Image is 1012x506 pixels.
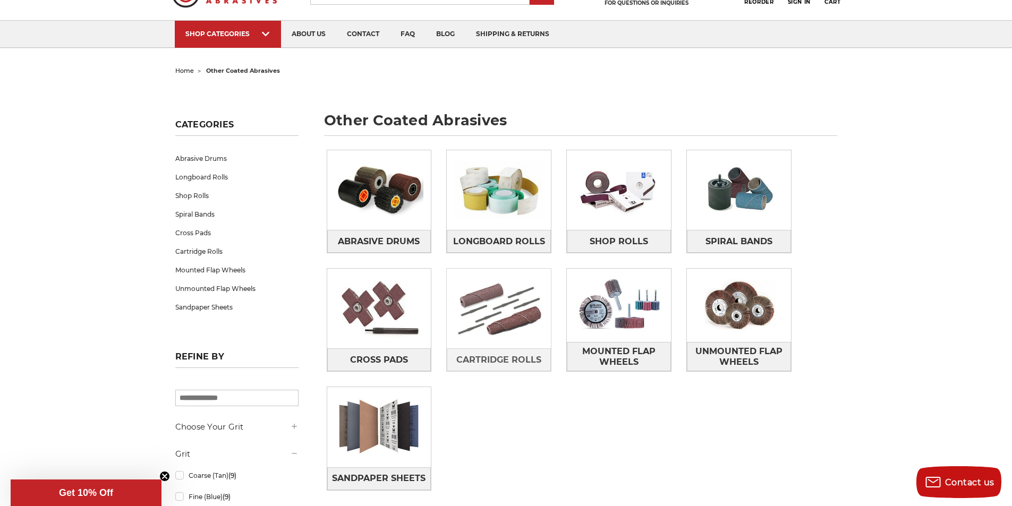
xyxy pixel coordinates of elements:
[687,269,791,342] img: Unmounted Flap Wheels
[426,21,465,48] a: blog
[175,351,299,368] h5: Refine by
[336,21,390,48] a: contact
[185,30,270,38] div: SHOP CATEGORIES
[59,487,113,498] span: Get 10% Off
[567,342,671,371] a: Mounted Flap Wheels
[465,21,560,48] a: shipping & returns
[453,233,545,251] span: Longboard Rolls
[175,242,299,261] a: Cartridge Rolls
[11,479,161,506] div: Get 10% OffClose teaser
[687,342,791,371] a: Unmounted Flap Wheels
[175,186,299,205] a: Shop Rolls
[228,471,236,479] span: (9)
[159,471,170,482] button: Close teaser
[324,113,837,136] h1: other coated abrasives
[456,351,541,369] span: Cartridge Rolls
[447,230,551,253] a: Longboard Rolls
[175,298,299,316] a: Sandpaper Sheets
[567,153,671,227] img: Shop Rolls
[327,230,431,253] a: Abrasive Drums
[206,67,280,74] span: other coated abrasives
[175,261,299,279] a: Mounted Flap Wheels
[687,153,791,227] img: Spiral Bands
[567,230,671,253] a: Shop Rolls
[705,233,772,251] span: Spiral Bands
[390,21,426,48] a: faq
[327,467,431,490] a: Sandpaper Sheets
[175,168,299,186] a: Longboard Rolls
[447,153,551,227] img: Longboard Rolls
[327,348,431,371] a: Cross Pads
[945,477,994,487] span: Contact us
[687,230,791,253] a: Spiral Bands
[175,119,299,136] h5: Categories
[567,269,671,342] img: Mounted Flap Wheels
[567,342,670,371] span: Mounted Flap Wheels
[175,466,299,485] a: Coarse (Tan)
[332,469,426,487] span: Sandpaper Sheets
[175,279,299,298] a: Unmounted Flap Wheels
[447,272,551,345] img: Cartridge Rolls
[175,448,299,460] h5: Grit
[223,493,231,501] span: (9)
[281,21,336,48] a: about us
[327,272,431,345] img: Cross Pads
[175,224,299,242] a: Cross Pads
[590,233,648,251] span: Shop Rolls
[338,233,420,251] span: Abrasive Drums
[175,487,299,506] a: Fine (Blue)
[175,67,194,74] a: home
[327,153,431,227] img: Abrasive Drums
[687,342,790,371] span: Unmounted Flap Wheels
[327,390,431,464] img: Sandpaper Sheets
[175,421,299,433] h5: Choose Your Grit
[447,348,551,371] a: Cartridge Rolls
[916,466,1001,498] button: Contact us
[175,149,299,168] a: Abrasive Drums
[350,351,408,369] span: Cross Pads
[175,205,299,224] a: Spiral Bands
